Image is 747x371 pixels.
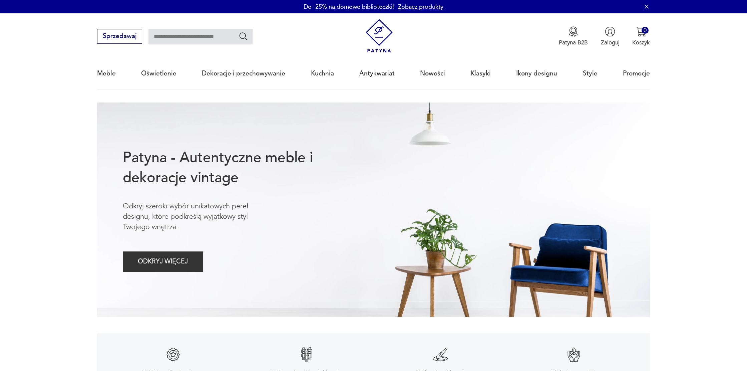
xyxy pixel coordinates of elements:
a: Meble [97,58,116,89]
button: Sprzedawaj [97,29,142,44]
img: Znak gwarancji jakości [432,347,448,363]
a: Klasyki [470,58,491,89]
p: Koszyk [632,39,650,46]
a: Ikona medaluPatyna B2B [559,26,588,46]
a: Kuchnia [311,58,334,89]
p: Patyna B2B [559,39,588,46]
h1: Patyna - Autentyczne meble i dekoracje vintage [123,148,339,188]
a: Zobacz produkty [398,3,443,11]
button: Zaloguj [601,26,620,46]
img: Ikona koszyka [636,26,646,37]
a: Sprzedawaj [97,34,142,39]
a: ODKRYJ WIĘCEJ [123,259,203,265]
button: Szukaj [239,31,248,41]
a: Nowości [420,58,445,89]
button: Patyna B2B [559,26,588,46]
img: Znak gwarancji jakości [299,347,315,363]
img: Ikonka użytkownika [605,26,615,37]
img: Znak gwarancji jakości [566,347,582,363]
button: 0Koszyk [632,26,650,46]
div: 0 [642,27,649,34]
p: Zaloguj [601,39,620,46]
button: ODKRYJ WIĘCEJ [123,251,203,272]
a: Antykwariat [359,58,395,89]
p: Do -25% na domowe biblioteczki! [304,3,394,11]
img: Znak gwarancji jakości [165,347,181,363]
a: Ikony designu [516,58,557,89]
a: Oświetlenie [141,58,176,89]
p: Odkryj szeroki wybór unikatowych pereł designu, które podkreślą wyjątkowy styl Twojego wnętrza. [123,201,275,232]
a: Style [583,58,598,89]
img: Patyna - sklep z meblami i dekoracjami vintage [362,19,396,53]
img: Ikona medalu [568,26,579,37]
a: Dekoracje i przechowywanie [202,58,285,89]
a: Promocje [623,58,650,89]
